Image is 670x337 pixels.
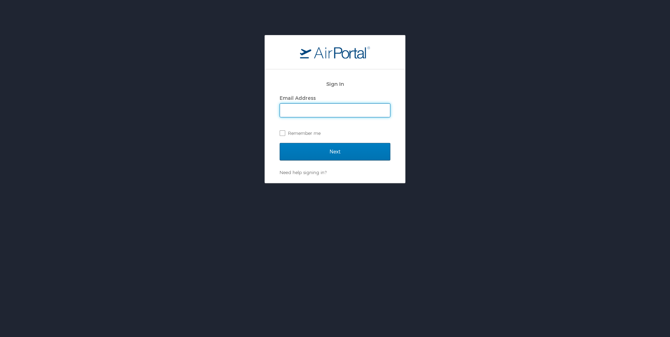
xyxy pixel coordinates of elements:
input: Next [280,143,390,160]
h2: Sign In [280,80,390,88]
label: Remember me [280,128,390,138]
a: Need help signing in? [280,170,327,175]
label: Email Address [280,95,316,101]
img: logo [300,46,370,59]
